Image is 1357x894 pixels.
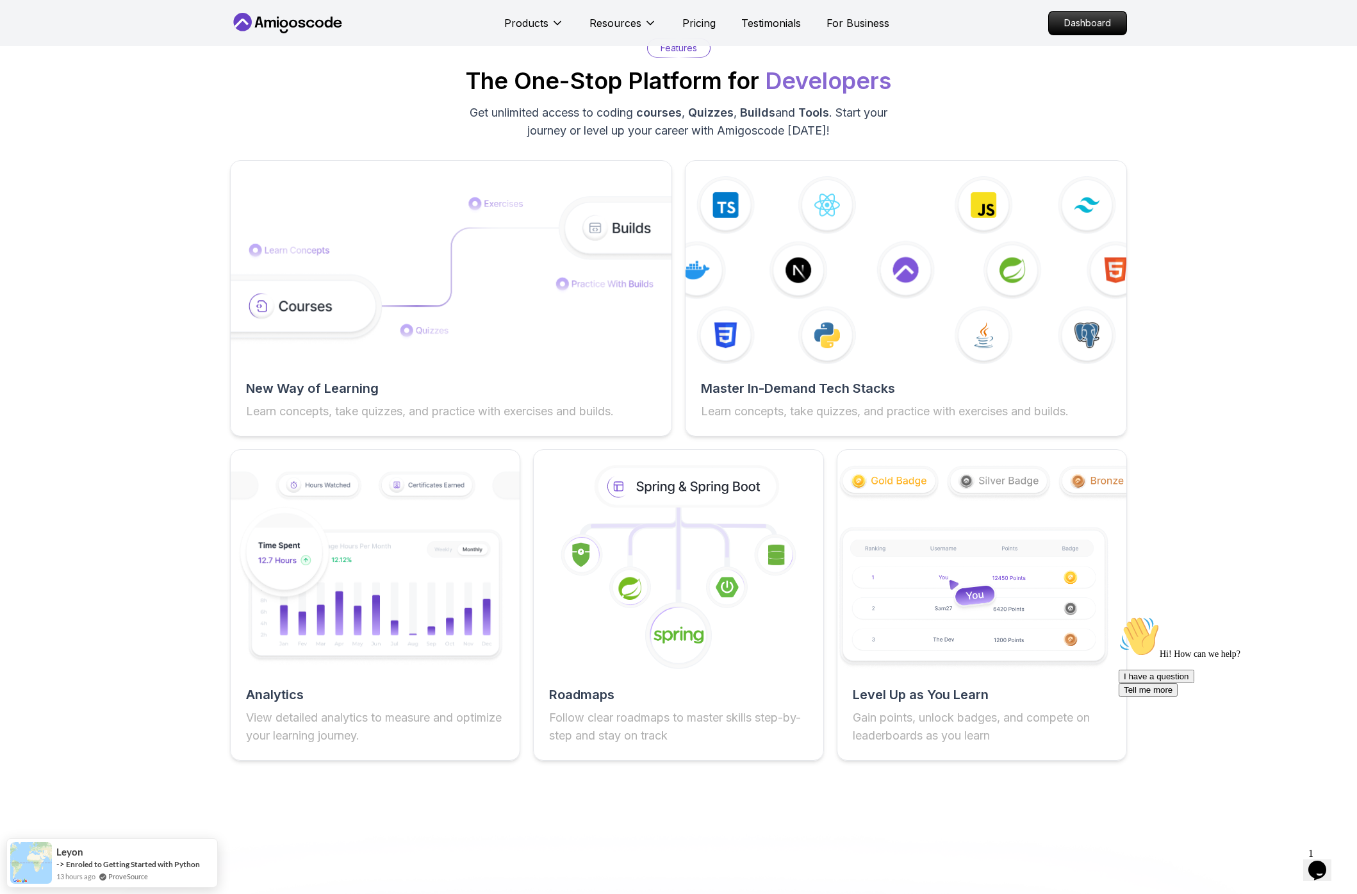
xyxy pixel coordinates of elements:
h2: New Way of Learning [246,379,656,397]
p: Gain points, unlock badges, and compete on leaderboards as you learn [853,709,1111,745]
a: Dashboard [1048,11,1127,35]
span: courses [636,106,682,119]
p: View detailed analytics to measure and optimize your learning journey. [246,709,504,745]
img: provesource social proof notification image [10,842,52,884]
img: :wave: [5,5,46,46]
h2: Master In-Demand Tech Stacks [701,379,1111,397]
button: Products [504,15,564,41]
h2: Level Up as You Learn [853,686,1111,704]
p: Products [504,15,548,31]
p: Get unlimited access to coding , , and . Start your journey or level up your career with Amigosco... [463,104,894,140]
p: Resources [589,15,641,31]
button: I have a question [5,59,81,72]
div: 👋Hi! How can we help?I have a questionTell me more [5,5,236,86]
iframe: chat widget [1303,843,1344,881]
span: Quizzes [688,106,734,119]
p: Features [661,42,697,54]
h2: Analytics [246,686,504,704]
span: leyon [56,847,83,857]
a: Pricing [682,15,716,31]
span: Hi! How can we help? [5,38,127,48]
button: Tell me more [5,72,64,86]
p: Follow clear roadmaps to master skills step-by-step and stay on track [549,709,807,745]
span: Builds [740,106,775,119]
button: Resources [589,15,657,41]
p: Dashboard [1049,12,1126,35]
iframe: chat widget [1114,611,1344,836]
span: -> [56,859,65,869]
span: 13 hours ago [56,871,95,882]
img: features img [686,176,1126,364]
a: Enroled to Getting Started with Python [66,859,200,869]
span: Tools [798,106,829,119]
img: features img [837,465,1126,670]
p: Learn concepts, take quizzes, and practice with exercises and builds. [701,402,1111,420]
h2: The One-Stop Platform for [466,68,891,94]
a: For Business [827,15,889,31]
img: features img [231,471,520,665]
p: Learn concepts, take quizzes, and practice with exercises and builds. [246,402,656,420]
span: Developers [765,67,891,95]
img: features img [231,196,671,344]
a: ProveSource [108,871,148,882]
a: Testimonials [741,15,801,31]
h2: Roadmaps [549,686,807,704]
